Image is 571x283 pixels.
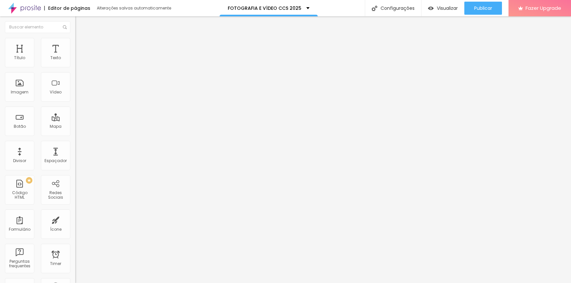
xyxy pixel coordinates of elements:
[372,6,377,11] img: Icone
[228,6,301,10] p: FOTOGRAFIA E VÍDEO CCS 2025
[474,6,492,11] span: Publicar
[75,16,571,283] iframe: Editor
[9,227,30,232] div: Formulário
[14,56,25,60] div: Título
[50,56,61,60] div: Texto
[464,2,502,15] button: Publicar
[63,25,67,29] img: Icone
[50,124,62,129] div: Mapa
[45,158,67,163] div: Espaçador
[14,124,26,129] div: Botão
[5,21,70,33] input: Buscar elemento
[11,90,28,94] div: Imagem
[421,2,464,15] button: Visualizar
[7,191,32,200] div: Código HTML
[97,6,172,10] div: Alterações salvas automaticamente
[428,6,434,11] img: view-1.svg
[50,90,62,94] div: Vídeo
[43,191,68,200] div: Redes Sociais
[50,261,61,266] div: Timer
[44,6,90,10] div: Editor de páginas
[526,5,561,11] span: Fazer Upgrade
[7,259,32,269] div: Perguntas frequentes
[437,6,458,11] span: Visualizar
[50,227,62,232] div: Ícone
[13,158,26,163] div: Divisor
